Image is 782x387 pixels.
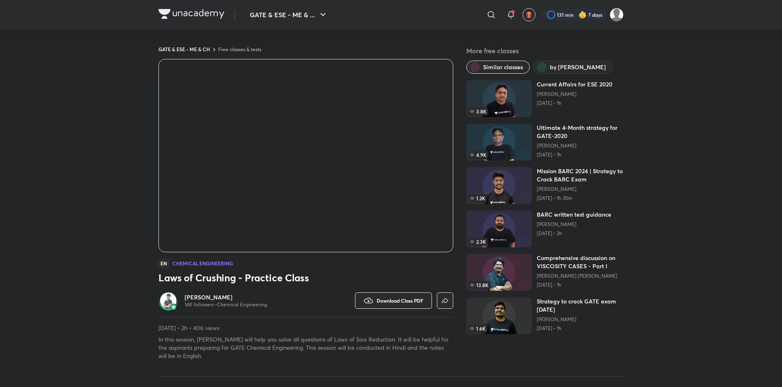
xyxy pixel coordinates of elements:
[537,297,624,314] h6: Strategy to crack GATE exam [DATE]
[537,124,624,140] h6: Ultimate 4-Month strategy for GATE-2020
[525,11,533,18] img: avatar
[160,292,176,309] img: Avatar
[537,167,624,183] h6: Mission BARC 2024 | Strategy to Crack BARC Exam
[218,46,261,52] a: Free classes & tests
[537,230,611,237] p: [DATE] • 2h
[158,9,224,19] img: Company Logo
[550,63,606,71] span: by Devendra Poonia
[468,281,490,289] span: 13.8K
[158,291,178,310] a: Avatarbadge
[537,80,612,88] h6: Current Affairs for ESE 2020
[466,61,530,74] button: Similar classes
[158,324,453,332] p: [DATE] • 2h • 406 views
[158,271,453,284] h3: Laws of Crushing - Practice Class
[158,335,453,360] p: In this session, [PERSON_NAME] will help you solve all questions of Laws of Size Reduction. It wi...
[158,259,169,268] span: EN
[468,107,488,115] span: 3.8K
[537,186,624,192] a: [PERSON_NAME]
[537,143,624,149] a: [PERSON_NAME]
[533,61,613,74] button: by Devendra Poonia
[537,273,624,279] a: [PERSON_NAME] [PERSON_NAME]
[185,301,267,308] p: 14K followers • Chemical Engineering
[159,59,453,252] iframe: Class
[579,11,587,19] img: streak
[537,282,624,288] p: [DATE] • 1h
[185,293,267,301] a: [PERSON_NAME]
[537,100,612,106] p: [DATE] • 1h
[158,9,224,21] a: Company Logo
[537,316,624,323] a: [PERSON_NAME]
[468,151,488,159] span: 4.9K
[537,152,624,158] p: [DATE] • 1h
[245,7,333,23] button: GATE & ESE - ME & ...
[537,221,611,228] a: [PERSON_NAME]
[377,297,423,304] span: Download Class PDF
[610,8,624,22] img: Prakhar Mishra
[468,238,488,246] span: 2.3K
[537,210,611,219] h6: BARC written test guidance
[537,325,624,332] p: [DATE] • 1h
[537,254,624,270] h6: Comprehensive discussion on VISCOSITY CASES - Part I
[537,91,612,97] a: [PERSON_NAME]
[172,261,233,266] h4: Chemical Engineering
[537,195,624,201] p: [DATE] • 1h 30m
[171,304,176,310] img: badge
[468,324,487,333] span: 1.6K
[522,8,536,21] button: avatar
[355,292,432,309] button: Download Class PDF
[466,46,624,56] h5: More free classes
[158,46,210,52] a: GATE & ESE - ME & CH
[468,194,487,202] span: 1.2K
[483,63,523,71] span: Similar classes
